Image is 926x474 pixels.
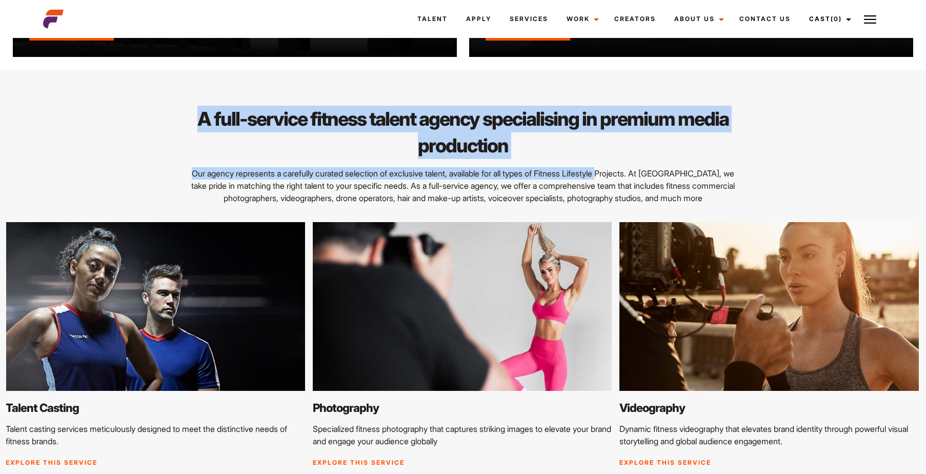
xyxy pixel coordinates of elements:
a: About Us [665,5,730,33]
p: Talent casting services meticulously designed to meet the distinctive needs of fitness brands. [6,423,305,447]
h2: A full-service fitness talent agency specialising in premium media production [189,106,737,159]
a: Services [500,5,557,33]
img: Burger icon [864,13,876,26]
a: Talent [408,5,457,33]
a: Contact Us [730,5,800,33]
h2: Talent Casting [6,401,305,415]
img: Videography scaled [619,222,919,390]
a: Explore this service [619,459,711,466]
a: Cast(0) [800,5,857,33]
p: Specialized fitness photography that captures striking images to elevate your brand and engage yo... [313,423,612,447]
span: (0) [831,15,842,23]
a: Apply [457,5,500,33]
a: Explore this service [6,459,97,466]
p: Our agency represents a carefully curated selection of exclusive talent, available for all types ... [189,167,737,204]
h2: Videography [619,401,919,415]
p: Dynamic fitness videography that elevates brand identity through powerful visual storytelling and... [619,423,919,447]
h2: Photography [313,401,612,415]
img: cropped-aefm-brand-fav-22-square.png [43,9,64,29]
img: Untitled 4@3x scaled [313,222,612,390]
img: Untitled 1 6 [6,222,305,390]
a: Creators [605,5,665,33]
a: Explore this service [313,459,405,466]
a: Work [557,5,605,33]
